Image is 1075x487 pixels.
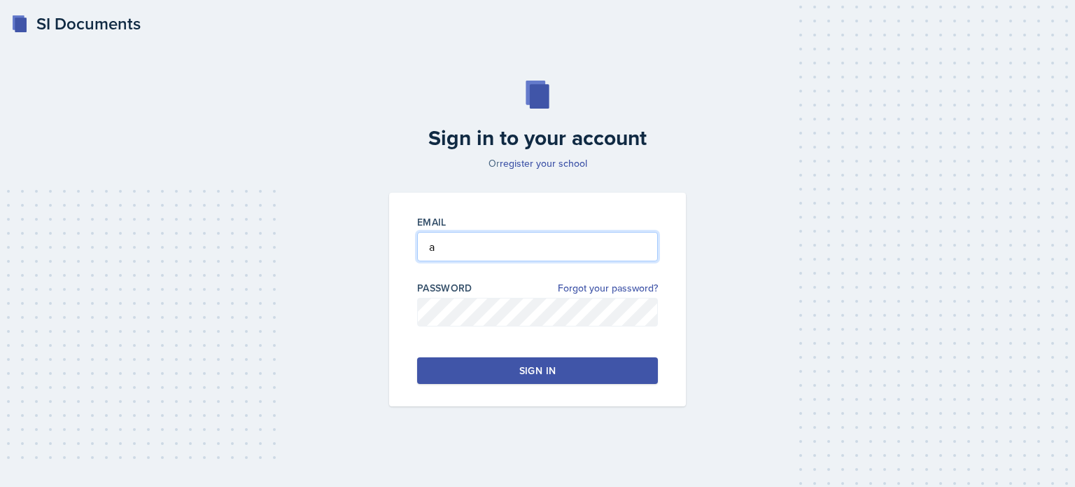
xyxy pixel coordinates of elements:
[500,156,587,170] a: register your school
[417,357,658,384] button: Sign in
[417,215,447,229] label: Email
[417,232,658,261] input: Email
[417,281,472,295] label: Password
[381,125,694,151] h2: Sign in to your account
[11,11,141,36] a: SI Documents
[558,281,658,296] a: Forgot your password?
[381,156,694,170] p: Or
[519,364,556,378] div: Sign in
